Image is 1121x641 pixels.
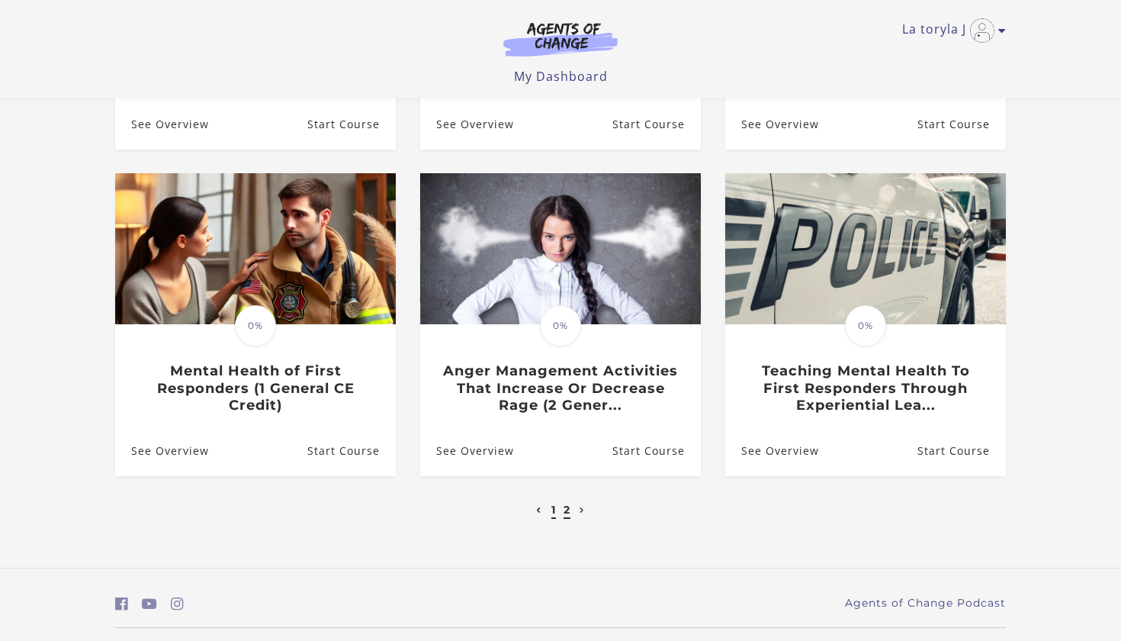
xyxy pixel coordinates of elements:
a: 1 [551,503,556,517]
a: Disaster Assistance Research (1 General CE Credit) - Reading Based: See Overview [725,99,819,149]
i: https://www.instagram.com/agentsofchangeprep/ (Open in a new window) [171,597,184,611]
h3: Anger Management Activities That Increase Or Decrease Rage (2 Gener... [436,362,684,414]
a: My Dashboard [514,68,608,85]
a: Social Workers and Self-Care (1 General CE Credit): See Overview [420,99,514,149]
a: https://www.youtube.com/c/AgentsofChangeTestPrepbyMeaganMitchell (Open in a new window) [142,593,157,615]
a: Teaching Mental Health To First Responders Through Experiential Lea...: See Overview [725,427,819,476]
img: Agents of Change Logo [487,21,634,56]
a: Mental Health of First Responders (1 General CE Credit): See Overview [115,427,209,476]
a: Toggle menu [902,18,998,43]
a: Next page [576,503,589,517]
a: Organizational Wellbeing + Burnout (1 General CE Credit): Resume Course [307,99,396,149]
a: Social Workers and Self-Care (1 General CE Credit): Resume Course [612,99,701,149]
a: Disaster Assistance Research (1 General CE Credit) - Reading Based: Resume Course [917,99,1006,149]
h3: Mental Health of First Responders (1 General CE Credit) [131,362,379,414]
span: 0% [845,305,886,346]
a: Agents of Change Podcast [845,595,1006,611]
i: https://www.facebook.com/groups/aswbtestprep (Open in a new window) [115,597,128,611]
a: 2 [564,503,570,517]
a: Organizational Wellbeing + Burnout (1 General CE Credit): See Overview [115,99,209,149]
a: Teaching Mental Health To First Responders Through Experiential Lea...: Resume Course [917,427,1006,476]
span: 0% [235,305,276,346]
h3: Teaching Mental Health To First Responders Through Experiential Lea... [741,362,989,414]
span: 0% [540,305,581,346]
i: https://www.youtube.com/c/AgentsofChangeTestPrepbyMeaganMitchell (Open in a new window) [142,597,157,611]
a: Anger Management Activities That Increase Or Decrease Rage (2 Gener...: See Overview [420,427,514,476]
a: Mental Health of First Responders (1 General CE Credit): Resume Course [307,427,396,476]
a: https://www.facebook.com/groups/aswbtestprep (Open in a new window) [115,593,128,615]
a: https://www.instagram.com/agentsofchangeprep/ (Open in a new window) [171,593,184,615]
a: Anger Management Activities That Increase Or Decrease Rage (2 Gener...: Resume Course [612,427,701,476]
